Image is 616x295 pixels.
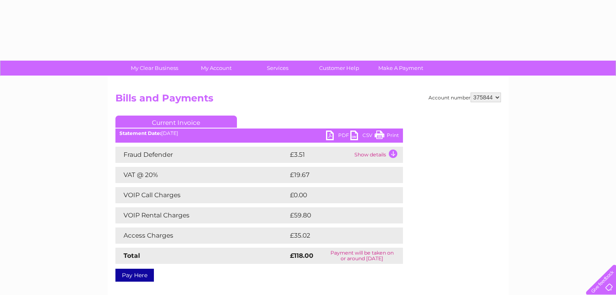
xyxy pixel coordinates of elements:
div: Account number [428,93,501,102]
td: VOIP Rental Charges [115,207,288,223]
strong: Total [124,252,140,259]
td: £35.02 [288,228,386,244]
td: Show details [352,147,403,163]
strong: £118.00 [290,252,313,259]
a: PDF [326,131,350,142]
td: £0.00 [288,187,384,203]
td: Payment will be taken on or around [DATE] [321,248,403,264]
div: [DATE] [115,131,403,136]
td: VAT @ 20% [115,167,288,183]
td: £19.67 [288,167,386,183]
a: My Account [183,61,249,76]
td: Access Charges [115,228,288,244]
td: £3.51 [288,147,352,163]
td: £59.80 [288,207,387,223]
b: Statement Date: [119,130,161,136]
a: CSV [350,131,375,142]
a: Current Invoice [115,116,237,128]
a: Make A Payment [367,61,434,76]
td: VOIP Call Charges [115,187,288,203]
a: Customer Help [306,61,373,76]
td: Fraud Defender [115,147,288,163]
a: Print [375,131,399,142]
h2: Bills and Payments [115,93,501,108]
a: Pay Here [115,269,154,282]
a: Services [244,61,311,76]
a: My Clear Business [121,61,188,76]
